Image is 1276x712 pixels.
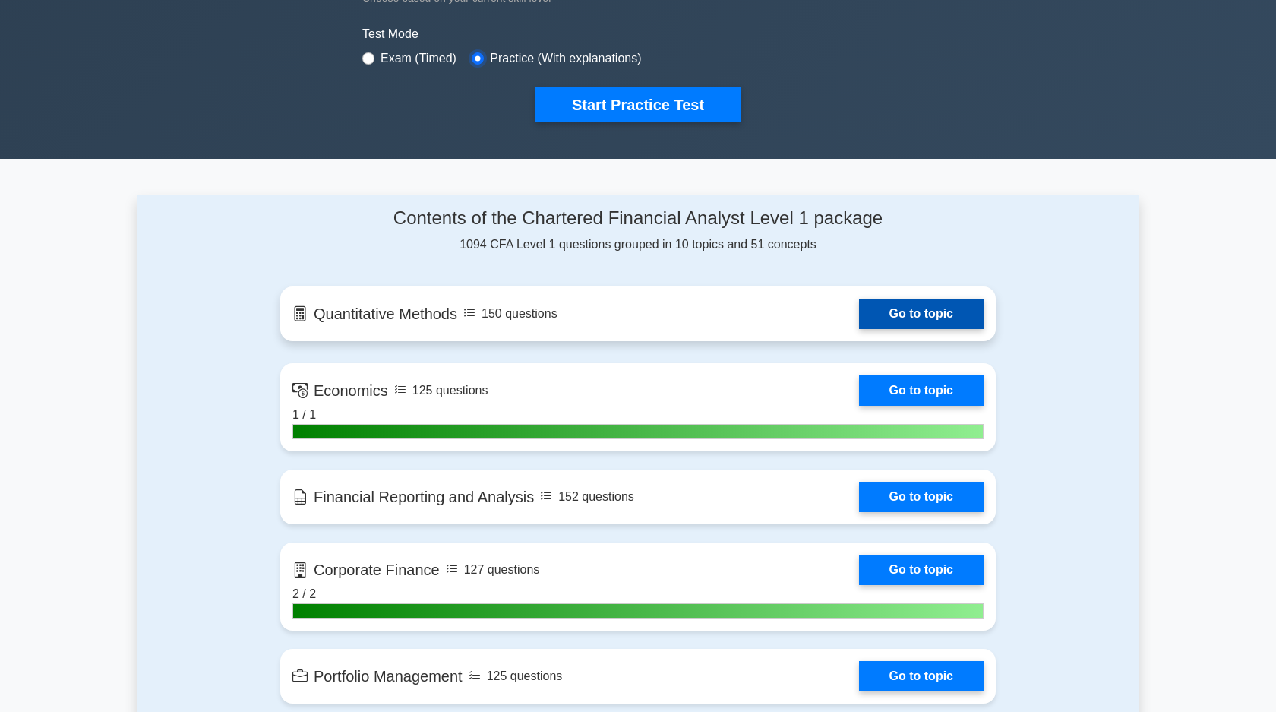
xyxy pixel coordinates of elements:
label: Test Mode [362,25,914,43]
label: Practice (With explanations) [490,49,641,68]
label: Exam (Timed) [381,49,456,68]
button: Start Practice Test [535,87,741,122]
div: 1094 CFA Level 1 questions grouped in 10 topics and 51 concepts [280,207,996,254]
a: Go to topic [859,375,984,406]
a: Go to topic [859,299,984,329]
a: Go to topic [859,482,984,512]
a: Go to topic [859,661,984,691]
a: Go to topic [859,555,984,585]
h4: Contents of the Chartered Financial Analyst Level 1 package [280,207,996,229]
